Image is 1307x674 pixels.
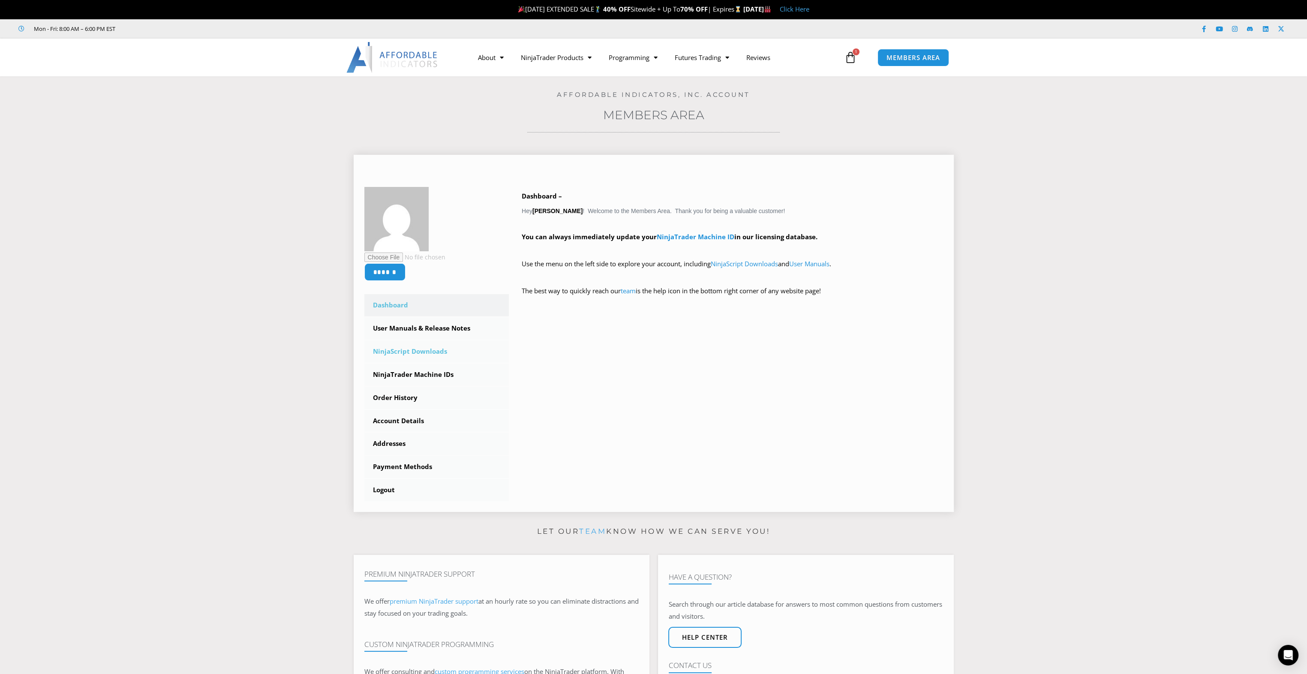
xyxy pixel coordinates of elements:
a: MEMBERS AREA [877,49,949,66]
a: Reviews [738,48,779,67]
a: Payment Methods [364,456,509,478]
a: team [579,527,606,536]
h4: Have A Question? [669,573,943,581]
strong: [PERSON_NAME] [532,208,583,214]
strong: 40% OFF [603,5,631,13]
span: We offer [364,597,390,605]
strong: You can always immediately update your in our licensing database. [522,232,817,241]
div: Open Intercom Messenger [1278,645,1298,665]
a: About [469,48,512,67]
nav: Account pages [364,294,509,501]
h4: Custom NinjaTrader Programming [364,640,639,649]
a: NinjaTrader Products [512,48,600,67]
a: Click Here [780,5,809,13]
a: team [621,286,636,295]
strong: 70% OFF [680,5,708,13]
a: premium NinjaTrader support [390,597,478,605]
img: 🏌️‍♂️ [595,6,601,12]
a: NinjaTrader Machine ID [657,232,734,241]
span: at an hourly rate so you can eliminate distractions and stay focused on your trading goals. [364,597,639,617]
a: User Manuals [789,259,829,268]
p: Let our know how we can serve you! [354,525,954,539]
a: Order History [364,387,509,409]
a: NinjaTrader Machine IDs [364,364,509,386]
strong: [DATE] [743,5,771,13]
a: Addresses [364,433,509,455]
span: 1 [853,48,859,55]
a: Affordable Indicators, Inc. Account [557,90,750,99]
span: MEMBERS AREA [886,54,940,61]
b: Dashboard – [522,192,562,200]
h4: Premium NinjaTrader Support [364,570,639,578]
span: [DATE] EXTENDED SALE Sitewide + Up To | Expires [516,5,743,13]
img: 🎉 [518,6,525,12]
p: Search through our article database for answers to most common questions from customers and visit... [669,599,943,623]
a: Account Details [364,410,509,432]
img: ⌛ [735,6,741,12]
a: 1 [832,45,869,70]
div: Hey ! Welcome to the Members Area. Thank you for being a valuable customer! [522,190,943,309]
p: Use the menu on the left side to explore your account, including and . [522,258,943,282]
img: b30fd72acc440dab79f99212503e36e946fbf6d97d5a101d327c1811bcbb753f [364,187,429,251]
a: User Manuals & Release Notes [364,317,509,340]
h4: Contact Us [669,661,943,670]
img: LogoAI | Affordable Indicators – NinjaTrader [346,42,439,73]
a: Programming [600,48,666,67]
p: The best way to quickly reach our is the help icon in the bottom right corner of any website page! [522,285,943,309]
iframe: Customer reviews powered by Trustpilot [127,24,256,33]
img: 🏭 [764,6,771,12]
a: Futures Trading [666,48,738,67]
a: NinjaScript Downloads [364,340,509,363]
nav: Menu [469,48,842,67]
span: Help center [682,634,728,641]
a: Dashboard [364,294,509,316]
a: Help center [668,627,742,648]
span: Mon - Fri: 8:00 AM – 6:00 PM EST [32,24,115,34]
a: NinjaScript Downloads [711,259,778,268]
a: Logout [364,479,509,501]
a: Members Area [603,108,704,122]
